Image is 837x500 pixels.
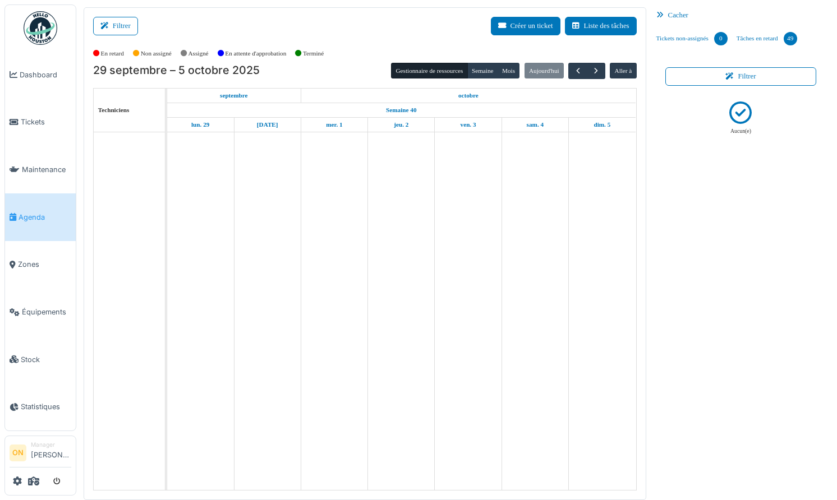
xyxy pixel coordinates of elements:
[20,70,71,80] span: Dashboard
[5,51,76,99] a: Dashboard
[591,118,613,132] a: 5 octobre 2025
[587,63,605,79] button: Suivant
[730,127,751,136] p: Aucun(e)
[188,49,209,58] label: Assigné
[31,441,71,449] div: Manager
[21,354,71,365] span: Stock
[5,146,76,193] a: Maintenance
[565,17,637,35] button: Liste des tâches
[498,63,520,78] button: Mois
[5,193,76,241] a: Agenda
[188,118,212,132] a: 29 septembre 2025
[467,63,498,78] button: Semaine
[383,103,419,117] a: Semaine 40
[456,89,481,103] a: 1 octobre 2025
[22,307,71,317] span: Équipements
[491,17,560,35] button: Créer un ticket
[652,24,732,54] a: Tickets non-assignés
[10,441,71,467] a: ON Manager[PERSON_NAME]
[21,401,71,412] span: Statistiques
[98,107,130,113] span: Techniciens
[303,49,324,58] label: Terminé
[784,32,797,45] div: 49
[391,118,411,132] a: 2 octobre 2025
[5,383,76,431] a: Statistiques
[18,259,71,270] span: Zones
[101,49,124,58] label: En retard
[5,336,76,383] a: Stock
[31,441,71,465] li: [PERSON_NAME]
[525,63,564,78] button: Aujourd'hui
[323,118,345,132] a: 1 octobre 2025
[22,164,71,175] span: Maintenance
[10,445,26,461] li: ON
[568,63,587,79] button: Précédent
[610,63,636,78] button: Aller à
[732,24,802,54] a: Tâches en retard
[665,67,817,86] button: Filtrer
[21,117,71,127] span: Tickets
[5,288,76,336] a: Équipements
[24,11,57,45] img: Badge_color-CXgf-gQk.svg
[391,63,467,78] button: Gestionnaire de ressources
[5,241,76,289] a: Zones
[652,7,830,24] div: Cacher
[714,32,728,45] div: 0
[93,64,260,77] h2: 29 septembre – 5 octobre 2025
[458,118,479,132] a: 3 octobre 2025
[254,118,281,132] a: 30 septembre 2025
[5,99,76,146] a: Tickets
[93,17,138,35] button: Filtrer
[217,89,251,103] a: 29 septembre 2025
[19,212,71,223] span: Agenda
[524,118,546,132] a: 4 octobre 2025
[141,49,172,58] label: Non assigné
[225,49,286,58] label: En attente d'approbation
